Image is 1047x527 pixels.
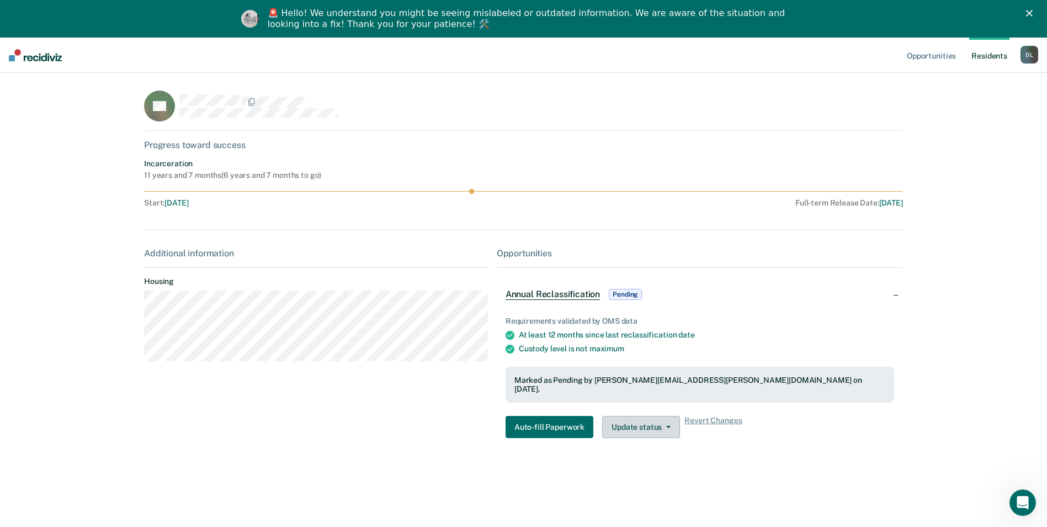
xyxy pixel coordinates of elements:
span: Revert Changes [684,416,742,438]
div: Incarceration [144,159,321,168]
iframe: Intercom live chat [1009,489,1036,516]
div: 🚨 Hello! We understand you might be seeing mislabeled or outdated information. We are aware of th... [268,8,789,30]
span: [DATE] [164,198,188,207]
span: Pending [609,289,642,300]
div: Progress toward success [144,140,903,150]
div: Full-term Release Date : [494,198,903,208]
div: Start : [144,198,490,208]
a: Residents [969,38,1009,73]
span: [DATE] [879,198,903,207]
div: D L [1021,46,1038,64]
div: Requirements validated by OMS data [506,317,894,326]
div: Marked as Pending by [PERSON_NAME][EMAIL_ADDRESS][PERSON_NAME][DOMAIN_NAME] on [DATE]. [514,376,885,394]
dt: Housing [144,277,488,286]
button: DL [1021,46,1038,64]
div: At least 12 months since last reclassification [519,330,894,340]
div: 11 years and 7 months ( 6 years and 7 months to go ) [144,171,321,180]
span: date [678,330,694,339]
div: Opportunities [497,248,903,259]
div: Close [1026,10,1037,17]
div: Additional information [144,248,488,259]
a: Opportunities [905,38,958,73]
span: maximum [589,344,624,353]
a: Navigate to form link [506,416,598,438]
img: Recidiviz [9,49,62,61]
span: Annual Reclassification [506,289,600,300]
img: Profile image for Kim [241,10,259,28]
button: Update status [602,416,680,438]
div: Custody level is not [519,344,894,354]
div: Annual ReclassificationPending [497,277,903,312]
button: Auto-fill Paperwork [506,416,593,438]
